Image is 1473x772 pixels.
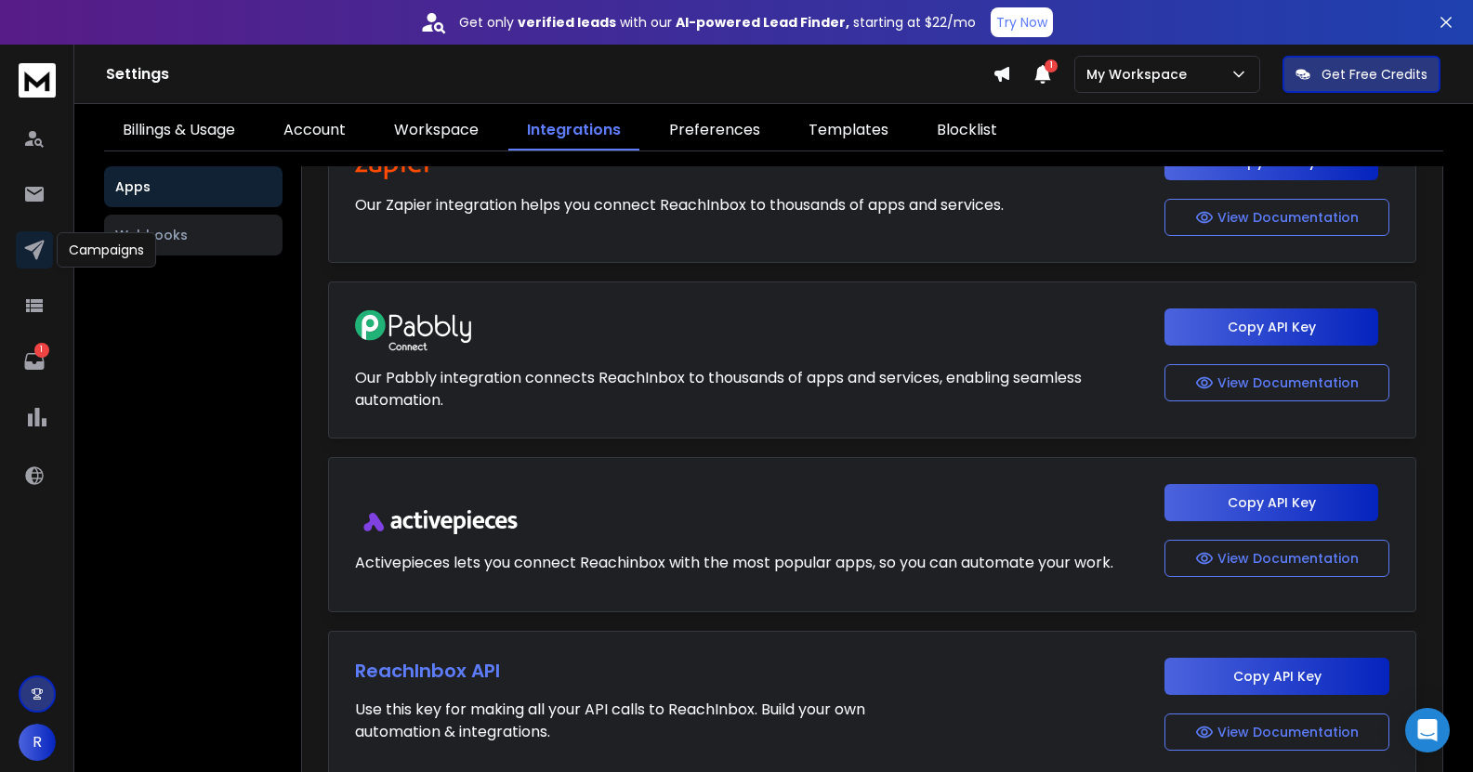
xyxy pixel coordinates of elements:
button: Apps [104,166,283,207]
button: View Documentation [1164,364,1389,401]
button: Copy API Key [1164,308,1378,346]
button: Copy API Key [1164,658,1389,695]
div: Campaigns [57,232,156,268]
p: Try Now [996,13,1047,32]
a: Preferences [651,111,779,150]
img: logo [19,63,56,98]
strong: AI-powered Lead Finder, [676,13,849,32]
a: Templates [790,111,907,150]
button: Copy API Key [1164,484,1378,521]
span: 1 [1045,59,1058,72]
a: Workspace [375,111,497,150]
button: View Documentation [1164,713,1389,751]
button: R [19,724,56,761]
div: Open Intercom Messenger [1405,708,1450,752]
p: Our Zapier integration helps you connect ReachInbox to thousands of apps and services. [355,194,1004,216]
button: Try Now [991,7,1053,37]
p: Activepieces lets you connect Reachinbox with the most popular apps, so you can automate your work. [355,552,1113,574]
button: Get Free Credits [1282,56,1440,93]
p: My Workspace [1086,65,1194,84]
h1: Settings [106,63,993,85]
p: Get Free Credits [1322,65,1427,84]
p: Our Pabbly integration connects ReachInbox to thousands of apps and services, enabling seamless a... [355,367,1146,412]
a: Blocklist [918,111,1016,150]
a: Integrations [508,111,639,150]
h1: ReachInbox API [355,658,865,684]
p: Use this key for making all your API calls to ReachInbox. Build your own automation & integrations. [355,699,865,743]
button: View Documentation [1164,540,1389,577]
a: 1 [16,343,53,380]
button: View Documentation [1164,199,1389,236]
p: Get only with our starting at $22/mo [459,13,976,32]
p: 1 [34,343,49,358]
a: Account [265,111,364,150]
button: Webhooks [104,215,283,255]
a: Billings & Usage [104,111,254,150]
strong: verified leads [518,13,616,32]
